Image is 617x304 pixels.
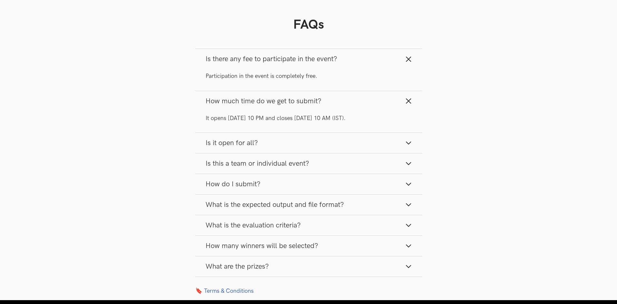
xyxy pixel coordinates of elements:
h1: FAQs [195,17,422,32]
p: It opens [DATE] 10 PM and closes [DATE] 10 AM (IST). [206,114,412,122]
button: What are the prizes? [195,256,422,277]
p: Participation in the event is completely free. [206,72,412,80]
button: What is the expected output and file format? [195,195,422,215]
span: Is it open for all? [206,139,258,147]
span: Is this a team or individual event? [206,159,309,168]
div: How much time do we get to submit? [195,111,422,133]
span: How much time do we get to submit? [206,97,321,106]
button: How do I submit? [195,174,422,194]
button: How many winners will be selected? [195,236,422,256]
button: Is there any fee to participate in the event? [195,49,422,69]
span: What is the evaluation criteria? [206,221,301,230]
button: Is it open for all? [195,133,422,153]
a: 🔖 Terms & Conditions [195,287,422,294]
button: Is this a team or individual event? [195,153,422,174]
div: Is there any fee to participate in the event? [195,69,422,90]
span: What is the expected output and file format? [206,200,344,209]
button: What is the evaluation criteria? [195,215,422,235]
span: How many winners will be selected? [206,242,318,250]
span: Is there any fee to participate in the event? [206,55,337,63]
span: How do I submit? [206,180,260,189]
button: How much time do we get to submit? [195,91,422,111]
span: What are the prizes? [206,262,269,271]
